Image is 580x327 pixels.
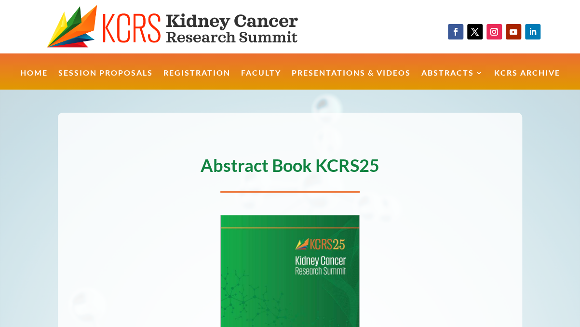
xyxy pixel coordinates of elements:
a: KCRS Archive [494,69,560,90]
a: Abstracts [421,69,484,90]
a: Follow on Youtube [506,24,521,39]
a: Home [20,69,48,90]
a: Session Proposals [58,69,153,90]
a: Follow on Facebook [448,24,463,39]
a: Follow on X [467,24,483,39]
a: Follow on Instagram [486,24,502,39]
h1: Abstract Book KCRS25 [58,157,522,179]
a: Registration [163,69,230,90]
a: Follow on LinkedIn [525,24,540,39]
a: Faculty [241,69,281,90]
img: KCRS generic logo wide [47,5,329,49]
a: Presentations & Videos [292,69,411,90]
